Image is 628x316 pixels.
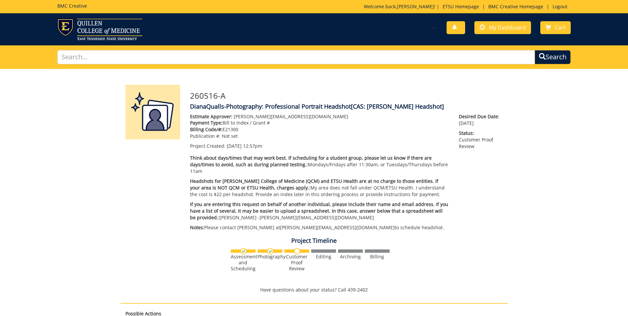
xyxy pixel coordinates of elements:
[57,50,535,64] input: Search...
[190,201,449,221] p: [PERSON_NAME] - [PERSON_NAME][EMAIL_ADDRESS][DOMAIN_NAME]
[190,91,503,100] h3: 260516-A
[459,113,503,127] p: [DATE]
[227,143,262,149] span: [DATE] 12:57pm
[121,287,508,293] p: Have questions about your status? Call 439-2402
[190,178,438,191] span: Headshots for [PERSON_NAME] College of Medicine (QCM) and ETSU Health are at no charge to those e...
[540,21,571,34] a: Cart
[222,133,238,139] span: Not set
[489,24,526,31] span: My Dashboard
[294,248,300,254] img: no
[459,113,503,120] span: Desired Due Date:
[485,3,547,10] a: BMC Creative Homepage
[190,113,232,120] span: Estimate Approver:
[549,3,571,10] a: Logout
[231,254,256,272] div: Assessment and Scheduling
[57,19,142,40] img: ETSU logo
[311,254,336,260] div: Editing
[397,3,434,10] a: [PERSON_NAME]
[240,248,247,254] img: checkmark
[190,155,449,175] p: Mondays/Fridays after 11:30am, or Tuesdays/Thursdays before 11am
[555,24,565,31] span: Cart
[459,130,503,150] p: Customer Proof Review
[57,3,87,8] h5: BMC Creative
[121,237,508,244] h4: Project Timeline
[190,126,222,132] span: Billing Code/#:
[284,254,309,272] div: Customer Proof Review
[365,254,390,260] div: Billing
[190,126,449,133] p: E21300
[190,143,225,149] span: Project Created:
[125,85,180,139] img: Product featured image
[190,201,448,221] span: If you are entering this request on behalf of another individual, please include their name and e...
[190,133,220,139] span: Publication #:
[190,178,449,198] p: My area does not fall under QCM/ETSU Health. I understand the cost is $22 per headshot. Provide a...
[258,254,282,260] div: Photography
[535,50,571,64] button: Search
[190,224,449,231] p: Please contact [PERSON_NAME] at [PERSON_NAME][EMAIL_ADDRESS][DOMAIN_NAME] to schedule headshot.
[351,102,444,110] span: [CAS: [PERSON_NAME] Headshot]
[190,155,432,168] span: Think about days/times that may work best. If scheduling for a student group, please let us know ...
[459,130,503,136] span: Status:
[190,120,449,126] p: Bill to Index / Grant #
[190,224,204,231] span: Notes:
[190,103,503,110] h4: DianaQualls-Photography: Professional Portrait Headshot
[364,3,571,10] p: Welcome back, ! | | |
[190,120,222,126] span: Payment Type:
[190,113,449,120] p: [PERSON_NAME][EMAIL_ADDRESS][DOMAIN_NAME]
[338,254,363,260] div: Archiving
[267,248,273,254] img: checkmark
[439,3,482,10] a: ETSU Homepage
[474,21,531,34] a: My Dashboard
